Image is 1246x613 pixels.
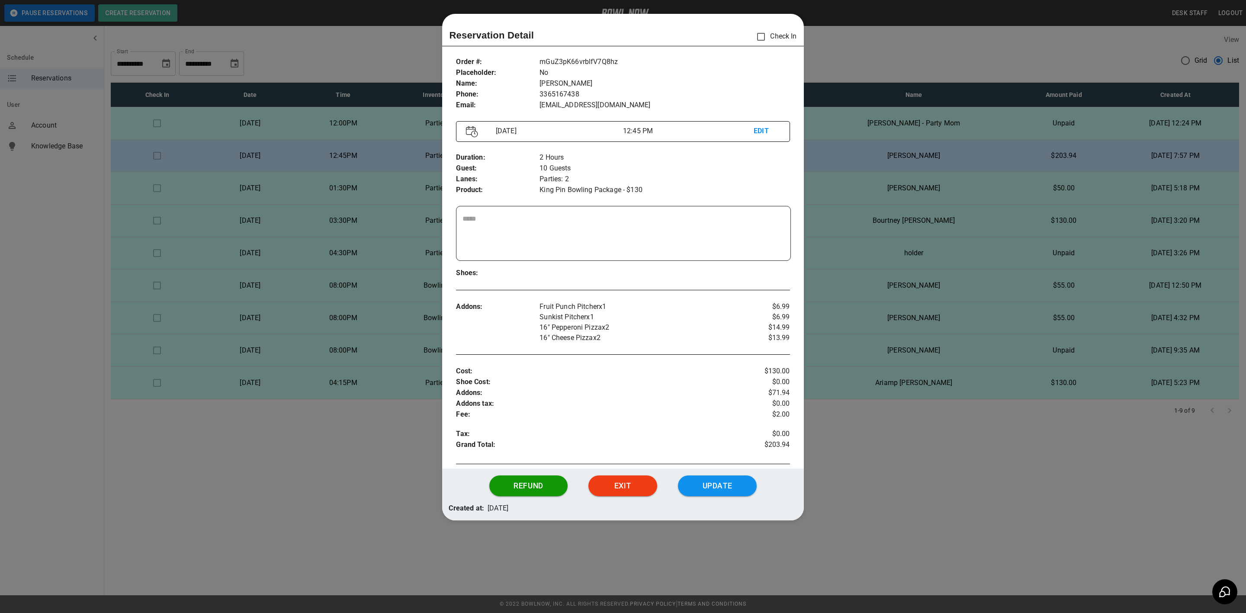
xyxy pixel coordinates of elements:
[456,440,734,453] p: Grand Total :
[734,388,790,398] p: $71.94
[734,322,790,333] p: $14.99
[540,322,734,333] p: 16" Pepperoni Pizza x 2
[456,67,540,78] p: Placeholder :
[456,152,540,163] p: Duration :
[456,429,734,440] p: Tax :
[734,429,790,440] p: $0.00
[456,409,734,420] p: Fee :
[734,366,790,377] p: $130.00
[456,302,540,312] p: Addons :
[456,398,734,409] p: Addons tax :
[488,503,508,514] p: [DATE]
[492,126,623,136] p: [DATE]
[456,89,540,100] p: Phone :
[734,409,790,420] p: $2.00
[752,28,796,46] p: Check In
[489,475,568,496] button: Refund
[456,185,540,196] p: Product :
[456,163,540,174] p: Guest :
[540,67,790,78] p: No
[540,152,790,163] p: 2 Hours
[540,185,790,196] p: King Pin Bowling Package - $130
[734,398,790,409] p: $0.00
[734,302,790,312] p: $6.99
[540,302,734,312] p: Fruit Punch Pitcher x 1
[734,440,790,453] p: $203.94
[540,78,790,89] p: [PERSON_NAME]
[540,174,790,185] p: Parties: 2
[456,57,540,67] p: Order # :
[540,100,790,111] p: [EMAIL_ADDRESS][DOMAIN_NAME]
[456,377,734,388] p: Shoe Cost :
[456,100,540,111] p: Email :
[456,174,540,185] p: Lanes :
[734,333,790,343] p: $13.99
[449,503,484,514] p: Created at:
[678,475,757,496] button: Update
[456,78,540,89] p: Name :
[456,366,734,377] p: Cost :
[540,333,734,343] p: 16" Cheese Pizza x 2
[540,163,790,174] p: 10 Guests
[449,28,534,42] p: Reservation Detail
[456,268,540,279] p: Shoes :
[623,126,754,136] p: 12:45 PM
[540,89,790,100] p: 3365167438
[588,475,657,496] button: Exit
[456,388,734,398] p: Addons :
[734,312,790,322] p: $6.99
[540,57,790,67] p: mGuZ3pK66vrblfV7Q8hz
[754,126,780,137] p: EDIT
[734,377,790,388] p: $0.00
[540,312,734,322] p: Sunkist Pitcher x 1
[466,126,478,138] img: Vector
